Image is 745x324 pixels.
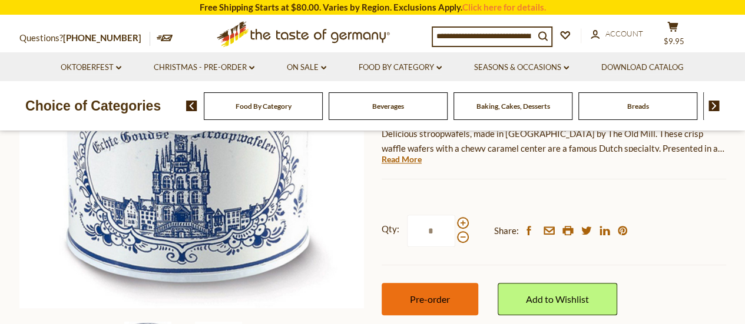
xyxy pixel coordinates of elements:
span: Pre-order [410,293,450,305]
a: Baking, Cakes, Desserts [476,102,550,111]
span: Account [605,29,643,38]
a: Add to Wishlist [498,283,617,315]
a: On Sale [287,61,326,74]
a: Breads [627,102,649,111]
a: Seasons & Occasions [474,61,569,74]
a: Read More [382,153,422,165]
input: Qty: [407,215,455,247]
p: Questions? [19,31,150,46]
a: Christmas - PRE-ORDER [154,61,254,74]
a: Account [591,28,643,41]
img: next arrow [708,101,720,111]
a: Click here for details. [462,2,546,12]
p: Delicious stroopwafels, made in [GEOGRAPHIC_DATA] by The Old Mill. These crisp waffle wafers with... [382,126,726,156]
button: Pre-order [382,283,478,315]
a: Download Catalog [601,61,684,74]
a: Beverages [372,102,404,111]
a: Oktoberfest [61,61,121,74]
a: Food By Category [359,61,442,74]
a: Food By Category [236,102,292,111]
a: [PHONE_NUMBER] [63,32,141,43]
img: previous arrow [186,101,197,111]
button: $9.95 [655,21,691,51]
span: Share: [494,223,519,238]
strong: Qty: [382,222,399,236]
span: $9.95 [664,36,684,46]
